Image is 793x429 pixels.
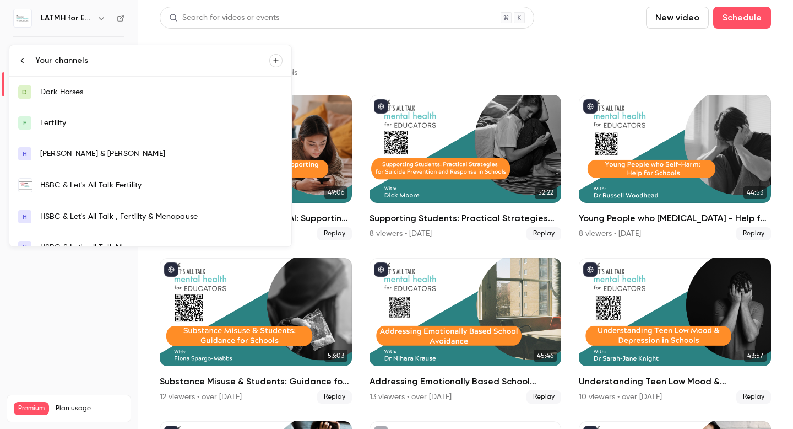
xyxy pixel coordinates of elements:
div: Fertility [40,117,283,128]
div: HSBC & Let's All Talk , Fertility & Menopause [40,211,283,222]
div: HSBC & Let's all Talk Menopause [40,242,283,253]
div: [PERSON_NAME] & [PERSON_NAME] [40,148,283,159]
div: HSBC & Let's All Talk Fertility [40,180,283,191]
span: H [23,212,27,222]
img: HSBC & Let's All Talk Fertility [19,179,32,192]
span: H [23,243,27,253]
div: Dark Horses [40,87,283,98]
span: F [23,118,26,128]
span: H [23,149,27,159]
div: Your channels [36,55,269,66]
span: D [22,87,27,97]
